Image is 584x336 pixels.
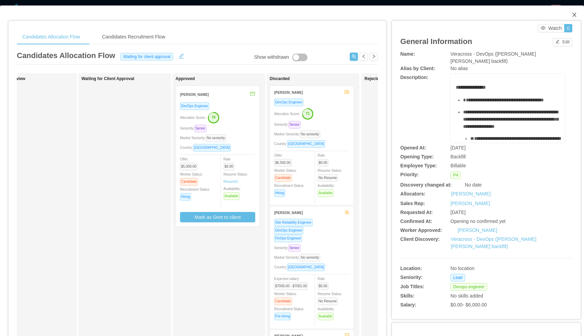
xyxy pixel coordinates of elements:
b: Worker Approved: [400,227,442,233]
b: Allocators: [400,191,425,197]
span: Seniority: [180,126,209,130]
span: Backfill [450,154,465,159]
h1: Rejected [364,76,461,81]
span: Resume Status: [224,172,248,183]
b: Priority: [400,172,419,177]
article: Candidates Allocation Flow [17,50,115,61]
span: No seniority [300,131,320,138]
span: Senior [194,125,206,132]
b: Skills: [400,293,414,299]
h1: Waiting for Client Approval [81,76,178,81]
strong: [PERSON_NAME] [180,93,209,97]
span: P4 [450,171,461,179]
b: Seniority: [400,275,423,280]
span: Site Reliability Engineer [274,219,313,226]
span: [GEOGRAPHIC_DATA] [193,144,231,152]
div: Show withdrawn [254,54,289,61]
span: Availability: [318,307,336,318]
button: Close [565,5,584,25]
i: icon: close [572,12,577,18]
a: Veracross - DevOps ([PERSON_NAME] [PERSON_NAME] backfill) [451,236,536,249]
a: [PERSON_NAME] [458,227,497,233]
span: Pre-hiring [274,313,291,320]
b: Job Titles: [400,284,424,289]
span: Seniority: [274,246,303,250]
span: Resume Status: [318,169,342,180]
span: Recruitment Status: [180,188,210,199]
span: Market Seniority: [180,136,229,140]
b: Location: [400,266,422,271]
b: Salary: [400,302,416,307]
b: Discovery changed at: [400,182,451,188]
span: Country: [180,146,234,149]
button: icon: editEdit [553,38,572,46]
span: Hiring [274,189,285,197]
span: Availability: [224,187,242,198]
button: icon: left [360,53,368,61]
span: No skills added [450,293,483,299]
div: rdw-wrapper [450,74,565,143]
b: Confirmed At: [400,219,432,224]
b: Alias by Client: [400,66,435,71]
span: $0.00 - $6,000.00 [450,302,487,307]
span: $0.00 [224,163,234,170]
span: Country: [274,265,328,269]
span: Hiring [180,193,191,201]
b: Sales Rep: [400,201,425,206]
span: Available [224,192,239,200]
span: Worker Status: [274,292,297,303]
span: [GEOGRAPHIC_DATA] [287,264,325,271]
span: DevOps Engineer [274,227,303,234]
span: [DATE] [450,145,465,150]
span: Expected salary: [274,277,311,288]
h1: Discarded [270,76,366,81]
b: Employee Type: [400,163,437,168]
button: 0 [564,24,572,32]
span: Availability: [318,184,336,195]
span: Waiting for client approval [120,53,173,60]
button: mail [246,89,255,100]
button: icon: right [370,53,378,61]
div: Candidates Allocation Flow [17,29,86,45]
span: Candidate [274,298,292,305]
span: Rate [318,277,331,288]
span: Available [318,313,334,320]
span: $7000.00 - $7001.00 [274,282,308,290]
span: $6,500.00 [274,159,292,167]
text: 71 [306,111,310,115]
span: Candidate [180,178,198,186]
div: rdw-editor [456,84,560,153]
span: Seniority: [274,123,303,126]
span: FinOps Engineer [274,235,302,242]
a: [PERSON_NAME] [450,201,490,206]
span: Candidate [274,174,292,182]
span: Allocation Score: [180,116,206,120]
b: Opening Type: [400,154,434,159]
strong: [PERSON_NAME] [274,211,303,215]
span: DevOps Engineer [274,99,303,106]
button: icon: eyeWatch [538,24,564,32]
span: Rate [224,157,237,168]
a: Resume1 [224,179,238,184]
span: [GEOGRAPHIC_DATA] [287,140,325,148]
span: No Resume [318,298,338,305]
article: General Information [400,36,472,47]
span: Lead [450,274,465,281]
span: No alias [450,66,468,71]
span: Offer: [274,154,294,165]
b: Opened At: [400,145,426,150]
span: Veracross - DevOps ([PERSON_NAME] [PERSON_NAME] backfill) [450,51,536,64]
strong: [PERSON_NAME] [274,91,303,94]
div: Candidates Recruitment Flow [97,29,171,45]
button: 78 [206,112,220,123]
span: Recruitment Status: [274,184,304,195]
span: Worker Status: [274,169,297,180]
button: icon: edit [176,52,187,59]
text: 78 [212,115,216,119]
span: Worker Status: [180,172,203,183]
span: No seniority [206,134,226,142]
b: Requested At: [400,210,433,215]
span: Market Seniority: [274,256,323,259]
span: Rate [318,154,331,165]
b: Name: [400,51,415,57]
